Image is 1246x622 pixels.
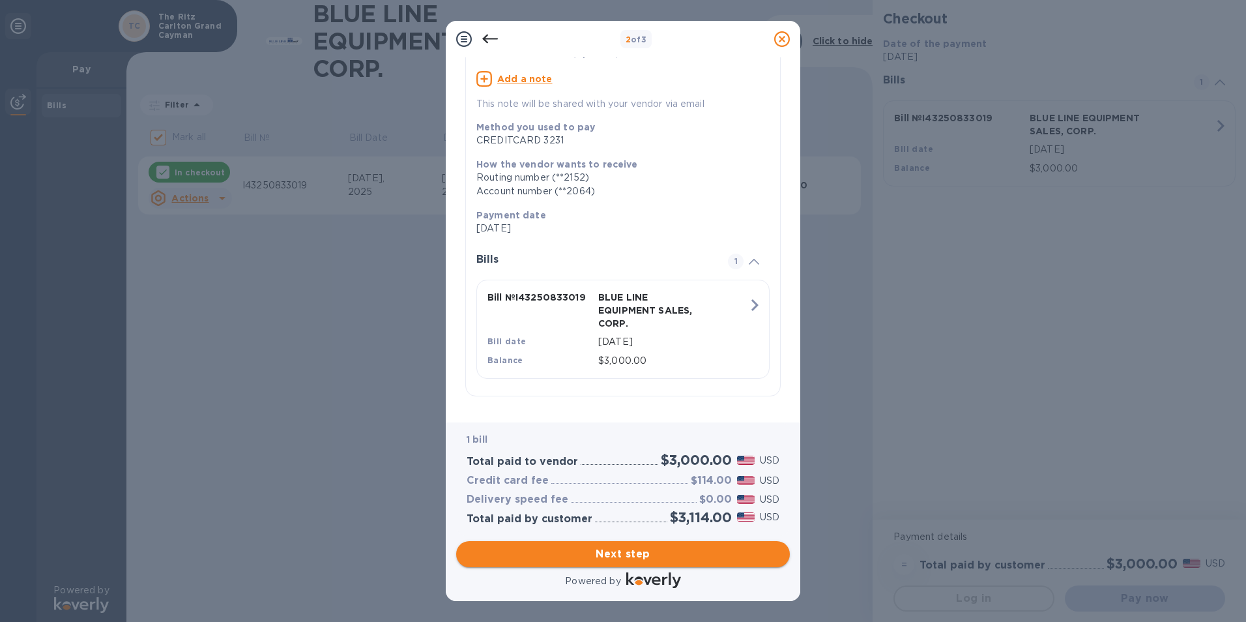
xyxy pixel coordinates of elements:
h3: Total paid to vendor [467,456,578,468]
span: Next step [467,546,779,562]
b: Bill date [487,336,527,346]
span: 1 [728,254,744,269]
p: [DATE] [598,335,748,349]
b: of 3 [626,35,647,44]
h3: Total paid by customer [467,513,592,526]
button: Next step [456,541,790,567]
p: USD [760,474,779,488]
img: USD [737,512,755,522]
p: BLUE LINE EQUIPMENT SALES, CORP. [598,291,704,330]
b: Payment date [476,210,546,220]
b: Balance [487,355,523,365]
img: Logo [626,572,681,588]
img: USD [737,456,755,465]
span: 2 [626,35,631,44]
p: USD [760,493,779,507]
h3: Credit card fee [467,475,549,487]
b: How the vendor wants to receive [476,159,638,170]
p: USD [760,511,779,524]
p: Powered by [565,574,620,588]
p: This note will be shared with your vendor via email [476,97,770,111]
h3: $0.00 [699,494,732,506]
button: Bill №I43250833019BLUE LINE EQUIPMENT SALES, CORP.Bill date[DATE]Balance$3,000.00 [476,280,770,379]
p: Bill № I43250833019 [487,291,593,304]
h2: $3,114.00 [670,509,732,526]
div: Account number (**2064) [476,185,759,198]
p: USD [760,454,779,467]
b: Method you used to pay [476,122,595,132]
p: $3,000.00 [598,354,748,368]
h2: $3,000.00 [661,452,732,468]
b: 1 bill [467,434,487,445]
h3: Delivery speed fee [467,494,568,506]
img: USD [737,476,755,485]
img: USD [737,495,755,504]
u: Add a note [497,74,553,84]
h3: Bills [476,254,712,266]
div: CREDITCARD 3231 [476,134,759,147]
div: Routing number (**2152) [476,171,759,185]
p: [DATE] [476,222,759,235]
h3: $114.00 [691,475,732,487]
